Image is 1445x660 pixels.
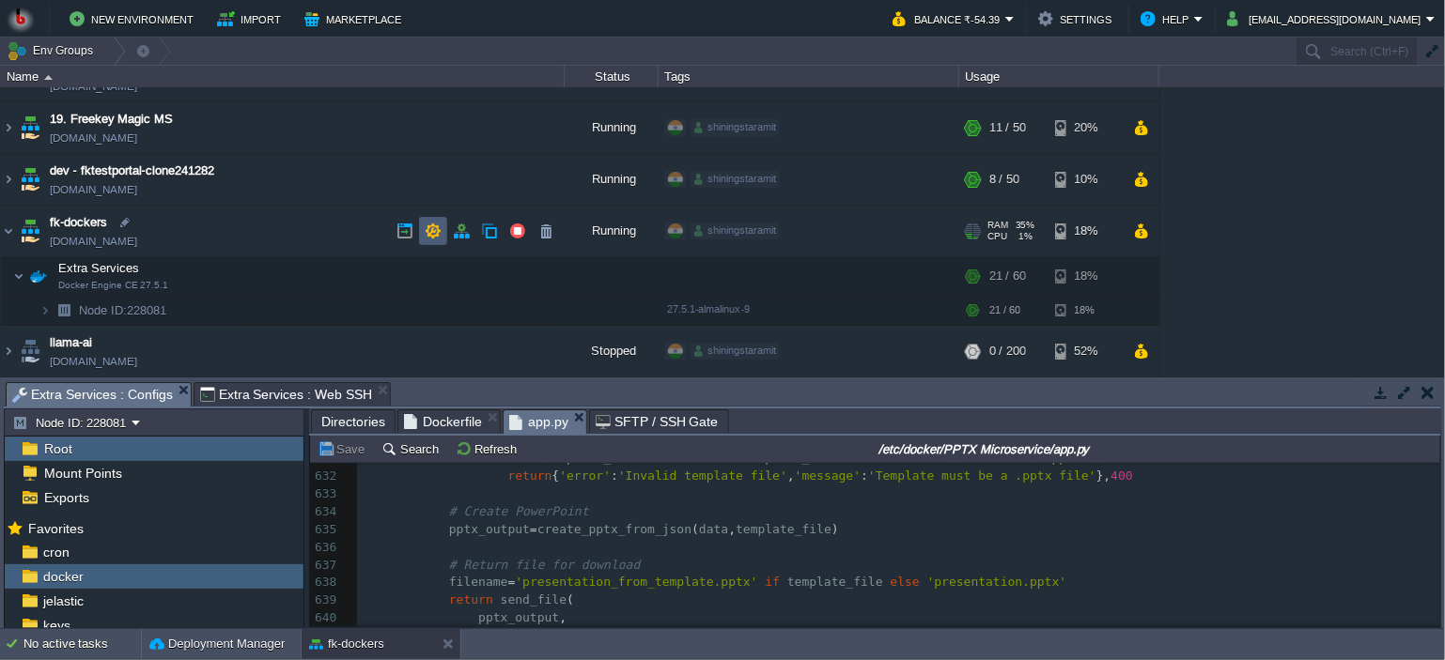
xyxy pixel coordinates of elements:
[449,575,508,589] span: filename
[309,635,384,653] button: fk-dockers
[1,103,16,154] img: AMDAwAAAACH5BAEAAAAALAAAAAABAAEAAAICRAEAOw==
[1227,8,1426,30] button: [EMAIL_ADDRESS][DOMAIN_NAME]
[565,327,659,377] div: Stopped
[501,592,567,606] span: send_file
[17,327,43,377] img: AMDAwAAAACH5BAEAAAAALAAAAAABAAEAAAICRAEAOw==
[24,520,86,537] span: Favorites
[765,575,780,589] span: if
[989,155,1019,206] div: 8 / 50
[51,297,77,326] img: AMDAwAAAACH5BAEAAAAALAAAAAABAAEAAAICRAEAOw==
[989,258,1026,296] div: 21 / 60
[478,610,559,624] span: pptx_output
[611,468,618,483] span: :
[1055,155,1116,206] div: 10%
[515,575,757,589] span: 'presentation_from_template.pptx'
[39,592,86,609] span: jelastic
[1,155,16,206] img: AMDAwAAAACH5BAEAAAAALAAAAAABAAEAAAICRAEAOw==
[552,468,560,483] span: {
[12,383,173,407] span: Extra Services : Configs
[50,162,214,181] a: dev - fktestportal-clone241282
[7,5,35,33] img: Bitss Techniques
[1015,232,1033,243] span: 1%
[565,155,659,206] div: Running
[58,281,168,292] span: Docker Engine CE 27.5.1
[667,304,750,315] span: 27.5.1-almalinux-9
[310,503,340,521] div: 634
[397,409,501,433] li: /etc/docker/PPTX Microservice/Dockerfile
[508,575,516,589] span: =
[56,261,142,277] span: Extra Services
[50,78,137,97] a: [DOMAIN_NAME]
[537,522,691,536] span: create_pptx_from_json
[618,468,787,483] span: 'Invalid template file'
[77,303,169,319] span: 228081
[691,172,780,189] div: shiningstaramit
[868,468,1096,483] span: 'Template must be a .pptx file'
[50,353,137,372] span: [DOMAIN_NAME]
[1055,258,1116,296] div: 18%
[50,334,92,353] a: llama-ai
[310,591,340,609] div: 639
[321,410,385,433] span: Directories
[79,304,127,318] span: Node ID:
[12,414,132,431] button: Node ID: 228081
[404,410,482,433] span: Dockerfile
[17,103,43,154] img: AMDAwAAAACH5BAEAAAAALAAAAAABAAEAAAICRAEAOw==
[39,617,73,634] a: keys
[2,66,564,87] div: Name
[566,66,658,87] div: Status
[893,8,1005,30] button: Balance ₹-54.39
[25,258,52,296] img: AMDAwAAAACH5BAEAAAAALAAAAAABAAEAAAICRAEAOw==
[1141,8,1194,30] button: Help
[1,207,16,257] img: AMDAwAAAACH5BAEAAAAALAAAAAABAAEAAAICRAEAOw==
[50,111,173,130] span: 19. Freekey Magic MS
[40,465,125,482] a: Mount Points
[1111,468,1132,483] span: 400
[39,568,86,585] a: docker
[1,327,16,377] img: AMDAwAAAACH5BAEAAAAALAAAAAABAAEAAAICRAEAOw==
[77,303,169,319] a: Node ID:228081
[23,629,141,659] div: No active tasks
[927,575,1067,589] span: 'presentation.pptx'
[449,558,641,572] span: # Return file for download
[310,557,340,575] div: 637
[1055,103,1116,154] div: 20%
[987,221,1008,232] span: RAM
[989,327,1026,377] div: 0 / 200
[39,297,51,326] img: AMDAwAAAACH5BAEAAAAALAAAAAABAAEAAAICRAEAOw==
[891,575,920,589] span: else
[310,574,340,591] div: 638
[508,468,552,483] span: return
[831,522,839,536] span: )
[40,440,75,457] a: Root
[56,262,142,276] a: Extra ServicesDocker Engine CE 27.5.1
[50,130,137,148] a: [DOMAIN_NAME]
[44,75,53,80] img: AMDAwAAAACH5BAEAAAAALAAAAAABAAEAAAICRAEAOw==
[987,232,1007,243] span: CPU
[50,233,137,252] a: [DOMAIN_NAME]
[1038,8,1117,30] button: Settings
[559,610,567,624] span: ,
[567,592,574,606] span: (
[24,521,86,536] a: Favorites
[40,489,92,506] a: Exports
[449,504,589,518] span: # Create PowerPoint
[565,103,659,154] div: Running
[17,207,43,257] img: AMDAwAAAACH5BAEAAAAALAAAAAABAAEAAAICRAEAOw==
[787,468,795,483] span: ,
[989,297,1020,326] div: 21 / 60
[310,521,340,539] div: 635
[559,468,611,483] span: 'error'
[1016,221,1035,232] span: 35%
[699,522,728,536] span: data
[39,544,72,560] span: cron
[310,539,340,557] div: 636
[149,635,285,653] button: Deployment Manager
[310,468,340,485] div: 632
[304,8,407,30] button: Marketplace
